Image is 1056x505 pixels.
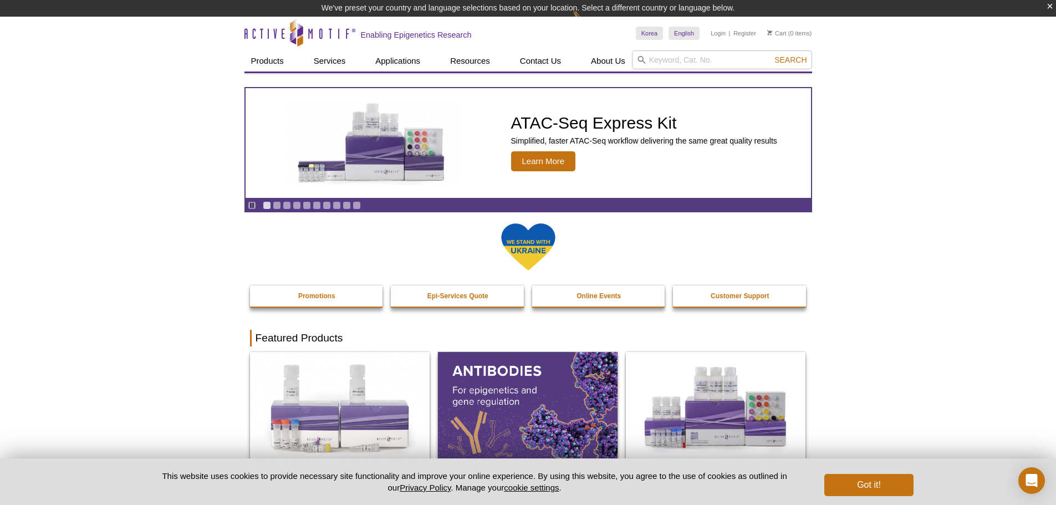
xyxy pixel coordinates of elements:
[711,29,726,37] a: Login
[244,50,290,72] a: Products
[632,50,812,69] input: Keyword, Cat. No.
[391,285,525,307] a: Epi-Services Quote
[733,29,756,37] a: Register
[504,483,559,492] button: cookie settings
[248,201,256,210] a: Toggle autoplay
[636,27,663,40] a: Korea
[1018,467,1045,494] div: Open Intercom Messenger
[323,201,331,210] a: Go to slide 7
[626,352,805,461] img: CUT&Tag-IT® Express Assay Kit
[246,88,811,198] article: ATAC-Seq Express Kit
[573,8,602,34] img: Change Here
[767,30,772,35] img: Your Cart
[774,55,807,64] span: Search
[767,29,787,37] a: Cart
[246,88,811,198] a: ATAC-Seq Express Kit ATAC-Seq Express Kit Simplified, faster ATAC-Seq workflow delivering the sam...
[427,292,488,300] strong: Epi-Services Quote
[767,27,812,40] li: (0 items)
[333,201,341,210] a: Go to slide 8
[298,292,335,300] strong: Promotions
[673,285,807,307] a: Customer Support
[511,151,576,171] span: Learn More
[438,352,618,461] img: All Antibodies
[143,470,807,493] p: This website uses cookies to provide necessary site functionality and improve your online experie...
[669,27,700,40] a: English
[250,352,430,461] img: DNA Library Prep Kit for Illumina
[400,483,451,492] a: Privacy Policy
[824,474,913,496] button: Got it!
[281,101,464,185] img: ATAC-Seq Express Kit
[511,115,777,131] h2: ATAC-Seq Express Kit
[501,222,556,272] img: We Stand With Ukraine
[313,201,321,210] a: Go to slide 6
[511,136,777,146] p: Simplified, faster ATAC-Seq workflow delivering the same great quality results
[263,201,271,210] a: Go to slide 1
[584,50,632,72] a: About Us
[273,201,281,210] a: Go to slide 2
[303,201,311,210] a: Go to slide 5
[513,50,568,72] a: Contact Us
[353,201,361,210] a: Go to slide 10
[369,50,427,72] a: Applications
[443,50,497,72] a: Resources
[250,330,807,346] h2: Featured Products
[711,292,769,300] strong: Customer Support
[532,285,666,307] a: Online Events
[771,55,810,65] button: Search
[577,292,621,300] strong: Online Events
[729,27,731,40] li: |
[283,201,291,210] a: Go to slide 3
[343,201,351,210] a: Go to slide 9
[293,201,301,210] a: Go to slide 4
[307,50,353,72] a: Services
[361,30,472,40] h2: Enabling Epigenetics Research
[250,285,384,307] a: Promotions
